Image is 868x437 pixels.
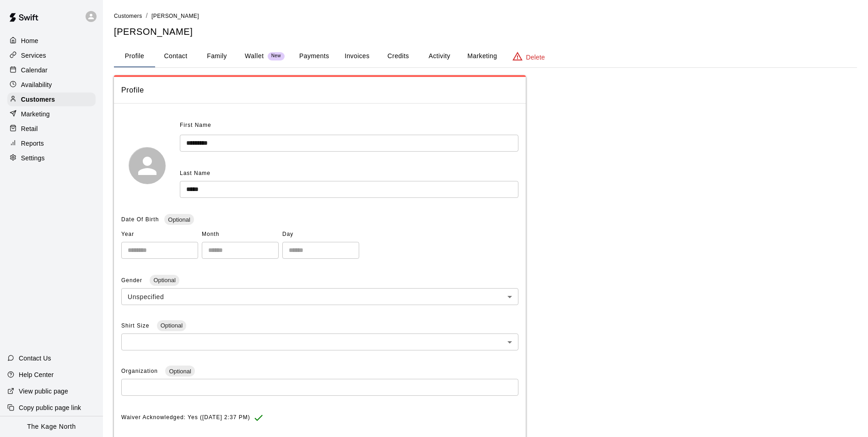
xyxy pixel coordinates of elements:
a: Availability [7,78,96,92]
p: View public page [19,387,68,396]
span: Organization [121,368,160,374]
span: Waiver Acknowledged: Yes ([DATE] 2:37 PM) [121,410,250,425]
span: Last Name [180,170,210,176]
p: Wallet [245,51,264,61]
button: Credits [377,45,419,67]
span: Optional [165,368,194,375]
span: Customers [114,13,142,19]
p: Marketing [21,109,50,119]
span: New [268,53,285,59]
p: Calendar [21,66,48,75]
button: Payments [292,45,336,67]
span: Optional [150,277,179,284]
a: Customers [7,93,96,106]
span: Gender [121,277,144,284]
div: Unspecified [121,288,518,305]
p: Settings [21,153,45,163]
h5: [PERSON_NAME] [114,26,857,38]
a: Settings [7,151,96,165]
p: Retail [21,124,38,133]
nav: breadcrumb [114,11,857,21]
span: [PERSON_NAME] [151,13,199,19]
p: Availability [21,80,52,89]
span: First Name [180,118,211,133]
p: Home [21,36,38,45]
span: Profile [121,84,518,96]
button: Marketing [460,45,504,67]
button: Family [196,45,237,67]
span: Optional [164,216,194,223]
span: Year [121,227,198,242]
p: Contact Us [19,354,51,363]
span: Date Of Birth [121,216,159,223]
span: Month [202,227,279,242]
p: The Kage North [27,422,76,432]
span: Day [282,227,359,242]
p: Services [21,51,46,60]
button: Activity [419,45,460,67]
span: Shirt Size [121,322,151,329]
li: / [146,11,148,21]
a: Marketing [7,107,96,121]
p: Reports [21,139,44,148]
a: Retail [7,122,96,136]
a: Home [7,34,96,48]
span: Optional [157,322,186,329]
p: Copy public page link [19,403,81,412]
button: Contact [155,45,196,67]
a: Services [7,49,96,62]
p: Delete [526,53,545,62]
a: Customers [114,12,142,19]
p: Help Center [19,370,54,379]
a: Reports [7,137,96,150]
a: Calendar [7,63,96,77]
button: Profile [114,45,155,67]
p: Customers [21,95,55,104]
div: basic tabs example [114,45,857,67]
button: Invoices [336,45,377,67]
